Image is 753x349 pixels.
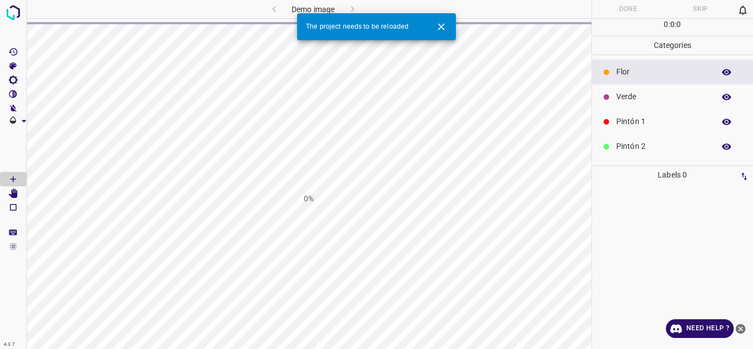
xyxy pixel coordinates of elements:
[304,193,314,205] h1: 0%
[664,19,668,30] p: 0
[1,340,18,349] div: 4.3.7
[595,166,750,184] p: Labels 0
[616,141,709,152] p: Pintón 2
[676,19,681,30] p: 0
[3,3,23,23] img: logo
[292,3,335,18] h6: Demo image
[616,116,709,127] p: Pintón 1
[670,19,675,30] p: 0
[306,22,408,32] span: The project needs to be reloaded
[666,319,734,338] a: Need Help ?
[616,91,709,103] p: Verde
[431,17,451,37] button: Close
[734,319,747,338] button: close-help
[664,19,681,36] div: : :
[616,66,709,78] p: Flor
